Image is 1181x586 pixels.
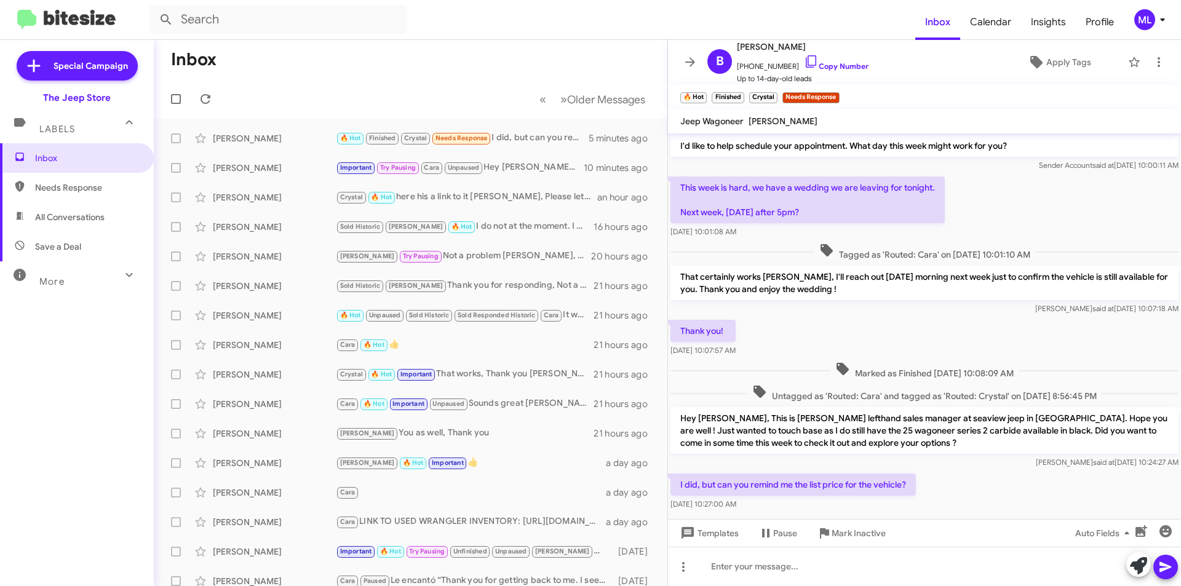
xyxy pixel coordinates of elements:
[680,92,707,103] small: 🔥 Hot
[392,400,424,408] span: Important
[336,367,594,381] div: That works, Thank you [PERSON_NAME].
[451,223,472,231] span: 🔥 Hot
[213,398,336,410] div: [PERSON_NAME]
[1039,160,1179,170] span: Sender Account [DATE] 10:00:11 AM
[749,116,817,127] span: [PERSON_NAME]
[340,223,381,231] span: Sold Historic
[606,516,658,528] div: a day ago
[336,249,591,263] div: Not a problem [PERSON_NAME], Let me know when you are available. Thank you !
[594,309,658,322] div: 21 hours ago
[668,522,749,544] button: Templates
[213,368,336,381] div: [PERSON_NAME]
[737,73,869,85] span: Up to 14-day-old leads
[340,488,356,496] span: Cara
[340,134,361,142] span: 🔥 Hot
[364,341,384,349] span: 🔥 Hot
[553,87,653,112] button: Next
[43,92,111,104] div: The Jeep Store
[35,181,140,194] span: Needs Response
[213,339,336,351] div: [PERSON_NAME]
[597,191,658,204] div: an hour ago
[532,87,554,112] button: Previous
[336,160,584,175] div: Hey [PERSON_NAME], This is [PERSON_NAME] lefthand at the jeep store in [GEOGRAPHIC_DATA]. Hope yo...
[340,311,361,319] span: 🔥 Hot
[1021,4,1076,40] a: Insights
[336,220,594,234] div: I do not at the moment. I will keep an eye out.
[458,311,536,319] span: Sold Responded Historic
[340,164,372,172] span: Important
[749,92,777,103] small: Crystal
[670,266,1179,300] p: That certainly works [PERSON_NAME], I'll reach out [DATE] morning next week just to confirm the v...
[336,338,594,352] div: 👍
[213,132,336,145] div: [PERSON_NAME]
[1035,304,1179,313] span: [PERSON_NAME] [DATE] 10:07:18 AM
[364,577,386,585] span: Paused
[213,280,336,292] div: [PERSON_NAME]
[213,457,336,469] div: [PERSON_NAME]
[544,311,559,319] span: Cara
[340,577,356,585] span: Cara
[39,124,75,135] span: Labels
[1036,457,1179,467] span: [PERSON_NAME] [DATE] 10:24:27 AM
[1076,4,1124,40] span: Profile
[606,486,658,499] div: a day ago
[539,92,546,107] span: «
[612,545,658,558] div: [DATE]
[364,400,384,408] span: 🔥 Hot
[670,407,1179,454] p: Hey [PERSON_NAME], This is [PERSON_NAME] lefthand sales manager at seaview jeep in [GEOGRAPHIC_DA...
[424,164,439,172] span: Cara
[594,221,658,233] div: 16 hours ago
[380,547,401,555] span: 🔥 Hot
[670,499,736,509] span: [DATE] 10:27:00 AM
[336,426,594,440] div: You as well, Thank you
[35,211,105,223] span: All Conversations
[213,427,336,440] div: [PERSON_NAME]
[340,370,363,378] span: Crystal
[960,4,1021,40] a: Calendar
[1093,457,1115,467] span: said at
[213,162,336,174] div: [PERSON_NAME]
[336,308,594,322] div: It would involve coming in to get it appraised by my used car manager. Would you be looking to ju...
[584,162,658,174] div: 10 minutes ago
[213,309,336,322] div: [PERSON_NAME]
[380,164,416,172] span: Try Pausing
[1092,160,1114,170] span: said at
[213,191,336,204] div: [PERSON_NAME]
[403,459,424,467] span: 🔥 Hot
[336,397,594,411] div: Sounds great [PERSON_NAME]
[1092,304,1114,313] span: said at
[1075,522,1134,544] span: Auto Fields
[782,92,839,103] small: Needs Response
[712,92,744,103] small: Finished
[336,515,606,529] div: LINK TO USED WRANGLER INVENTORY: [URL][DOMAIN_NAME]
[371,370,392,378] span: 🔥 Hot
[400,370,432,378] span: Important
[737,39,869,54] span: [PERSON_NAME]
[336,279,594,293] div: Thank you for responding, Not a problem. Should you need help with anything in the future please ...
[1065,522,1144,544] button: Auto Fields
[35,240,81,253] span: Save a Deal
[340,429,395,437] span: [PERSON_NAME]
[814,243,1035,261] span: Tagged as 'Routed: Cara' on [DATE] 10:01:10 AM
[435,134,488,142] span: Needs Response
[915,4,960,40] a: Inbox
[340,252,395,260] span: [PERSON_NAME]
[1124,9,1167,30] button: ML
[832,522,886,544] span: Mark Inactive
[213,516,336,528] div: [PERSON_NAME]
[448,164,480,172] span: Unpaused
[149,5,407,34] input: Search
[670,176,945,223] p: This week is hard, we have a wedding we are leaving for tonight. Next week, [DATE] after 5pm?
[535,547,590,555] span: [PERSON_NAME]
[737,54,869,73] span: [PHONE_NUMBER]
[830,362,1019,379] span: Marked as Finished [DATE] 10:08:09 AM
[678,522,739,544] span: Templates
[340,400,356,408] span: Cara
[589,132,658,145] div: 5 minutes ago
[606,457,658,469] div: a day ago
[1134,9,1155,30] div: ML
[716,52,724,71] span: B
[567,93,645,106] span: Older Messages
